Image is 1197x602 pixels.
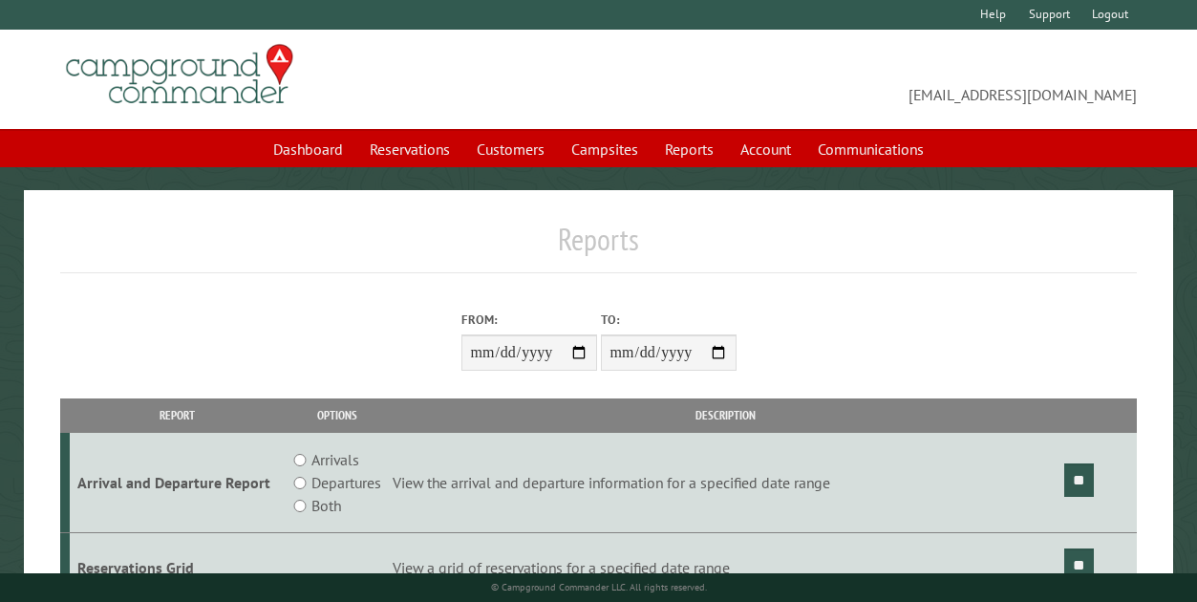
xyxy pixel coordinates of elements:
[390,398,1061,432] th: Description
[729,131,802,167] a: Account
[599,53,1138,106] span: [EMAIL_ADDRESS][DOMAIN_NAME]
[311,494,341,517] label: Both
[491,581,707,593] small: © Campground Commander LLC. All rights reserved.
[70,398,286,432] th: Report
[806,131,935,167] a: Communications
[390,433,1061,533] td: View the arrival and departure information for a specified date range
[60,37,299,112] img: Campground Commander
[60,221,1138,273] h1: Reports
[262,131,354,167] a: Dashboard
[461,311,597,329] label: From:
[285,398,389,432] th: Options
[653,131,725,167] a: Reports
[601,311,737,329] label: To:
[311,448,359,471] label: Arrivals
[70,433,286,533] td: Arrival and Departure Report
[311,471,381,494] label: Departures
[358,131,461,167] a: Reservations
[560,131,650,167] a: Campsites
[465,131,556,167] a: Customers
